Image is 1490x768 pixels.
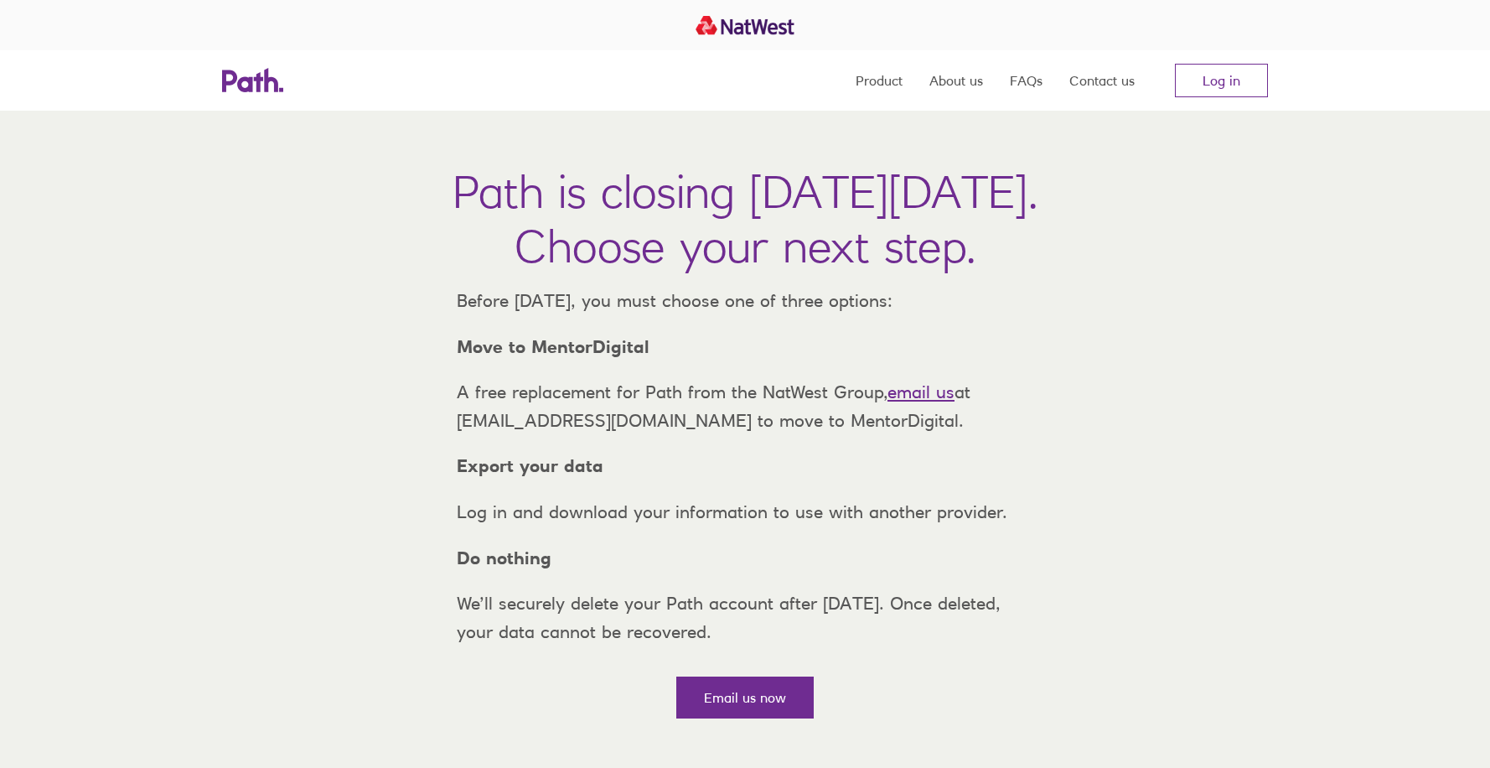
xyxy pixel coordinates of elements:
[457,336,649,357] strong: Move to MentorDigital
[1069,50,1135,111] a: Contact us
[443,498,1047,527] p: Log in and download your information to use with another provider.
[457,547,551,568] strong: Do nothing
[887,381,955,402] a: email us
[457,455,603,476] strong: Export your data
[676,677,814,719] a: Email us now
[1010,50,1042,111] a: FAQs
[443,589,1047,646] p: We’ll securely delete your Path account after [DATE]. Once deleted, your data cannot be recovered.
[443,378,1047,434] p: A free replacement for Path from the NatWest Group, at [EMAIL_ADDRESS][DOMAIN_NAME] to move to Me...
[443,287,1047,315] p: Before [DATE], you must choose one of three options:
[453,164,1038,273] h1: Path is closing [DATE][DATE]. Choose your next step.
[1175,64,1268,97] a: Log in
[856,50,903,111] a: Product
[929,50,983,111] a: About us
